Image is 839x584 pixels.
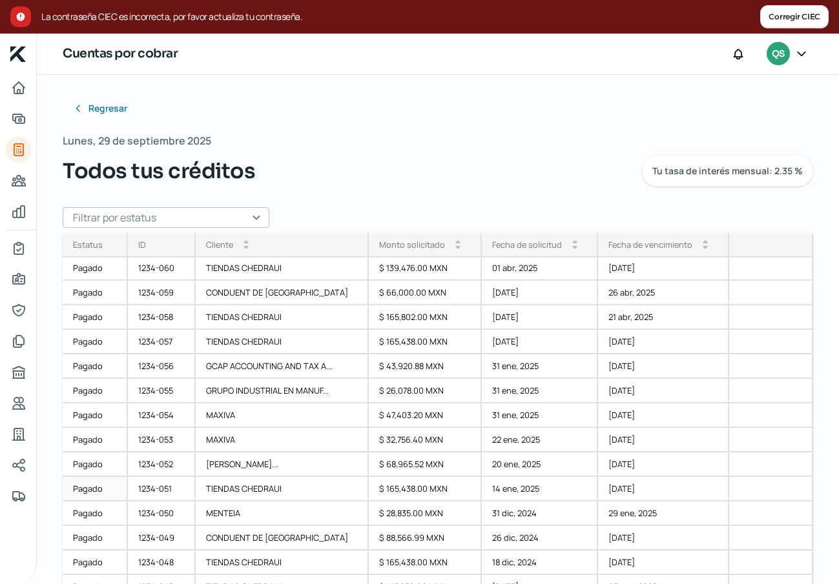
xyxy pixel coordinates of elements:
div: 26 abr, 2025 [598,281,729,305]
div: 31 ene, 2025 [482,379,599,403]
i: arrow_drop_down [572,245,577,250]
div: $ 165,438.00 MXN [369,477,482,501]
div: 01 abr, 2025 [482,256,599,281]
a: Redes sociales [6,452,32,478]
span: La contraseña CIEC es incorrecta, por favor actualiza tu contraseña. [41,9,760,25]
div: TIENDAS CHEDRAUI [196,550,369,575]
div: 26 dic, 2024 [482,526,599,550]
div: 1234-050 [128,501,196,526]
div: CONDUENT DE [GEOGRAPHIC_DATA] [196,281,369,305]
div: MAXIVA [196,403,369,428]
span: Tu tasa de interés mensual: 2.35 % [652,166,803,176]
div: 22 ene, 2025 [482,428,599,452]
div: Fecha de vencimiento [608,239,692,250]
div: 1234-057 [128,330,196,354]
span: Todos tus créditos [63,156,255,186]
div: $ 165,438.00 MXN [369,550,482,575]
a: Pagado [63,477,128,501]
div: $ 28,835.00 MXN [369,501,482,526]
div: 20 ene, 2025 [482,452,599,477]
a: Pagado [63,526,128,550]
div: TIENDAS CHEDRAUI [196,330,369,354]
a: Adelantar facturas [6,106,32,132]
div: 31 dic, 2024 [482,501,599,526]
div: 14 ene, 2025 [482,477,599,501]
div: [DATE] [598,477,729,501]
div: GCAP ACCOUNTING AND TAX A... [196,354,369,379]
a: Pagado [63,354,128,379]
a: Colateral [6,483,32,509]
h1: Cuentas por cobrar [63,45,178,63]
div: Pagado [63,305,128,330]
div: [DATE] [598,256,729,281]
div: 1234-056 [128,354,196,379]
div: $ 43,920.88 MXN [369,354,482,379]
a: Pago a proveedores [6,168,32,194]
div: 18 dic, 2024 [482,550,599,575]
div: $ 66,000.00 MXN [369,281,482,305]
div: [DATE] [598,526,729,550]
div: $ 47,403.20 MXN [369,403,482,428]
div: Pagado [63,330,128,354]
div: [DATE] [598,354,729,379]
div: 1234-054 [128,403,196,428]
a: Mis finanzas [6,199,32,225]
div: $ 165,438.00 MXN [369,330,482,354]
div: TIENDAS CHEDRAUI [196,477,369,501]
div: Pagado [63,256,128,281]
div: [DATE] [598,428,729,452]
div: $ 165,802.00 MXN [369,305,482,330]
div: MENTEIA [196,501,369,526]
div: TIENDAS CHEDRAUI [196,305,369,330]
div: [DATE] [598,452,729,477]
div: [DATE] [482,281,599,305]
a: Documentos [6,328,32,354]
button: Corregir CIEC [760,5,829,28]
a: Inicio [6,75,32,101]
a: Industria [6,421,32,447]
div: 1234-049 [128,526,196,550]
a: Pagado [63,550,128,575]
div: Fecha de solicitud [492,239,562,250]
div: Monto solicitado [379,239,445,250]
a: Pagado [63,501,128,526]
i: arrow_drop_down [703,245,708,250]
div: 1234-053 [128,428,196,452]
a: Referencias [6,390,32,416]
a: Pagado [63,452,128,477]
button: Regresar [63,96,138,121]
span: Lunes, 29 de septiembre 2025 [63,132,211,150]
a: Buró de crédito [6,359,32,385]
div: 21 abr, 2025 [598,305,729,330]
div: 1234-055 [128,379,196,403]
a: Pagado [63,403,128,428]
div: 1234-059 [128,281,196,305]
div: TIENDAS CHEDRAUI [196,256,369,281]
div: 29 ene, 2025 [598,501,729,526]
div: CONDUENT DE [GEOGRAPHIC_DATA] [196,526,369,550]
span: Regresar [88,104,127,113]
div: $ 68,965.52 MXN [369,452,482,477]
div: [PERSON_NAME]... [196,452,369,477]
div: [DATE] [598,403,729,428]
div: 31 ene, 2025 [482,354,599,379]
a: Pagado [63,428,128,452]
div: $ 32,756.40 MXN [369,428,482,452]
a: Tus créditos [6,137,32,163]
div: 1234-060 [128,256,196,281]
a: Información general [6,267,32,292]
div: [DATE] [598,550,729,575]
a: Pagado [63,379,128,403]
span: QS [772,46,784,62]
div: ID [138,239,146,250]
a: Representantes [6,297,32,323]
div: [DATE] [598,379,729,403]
